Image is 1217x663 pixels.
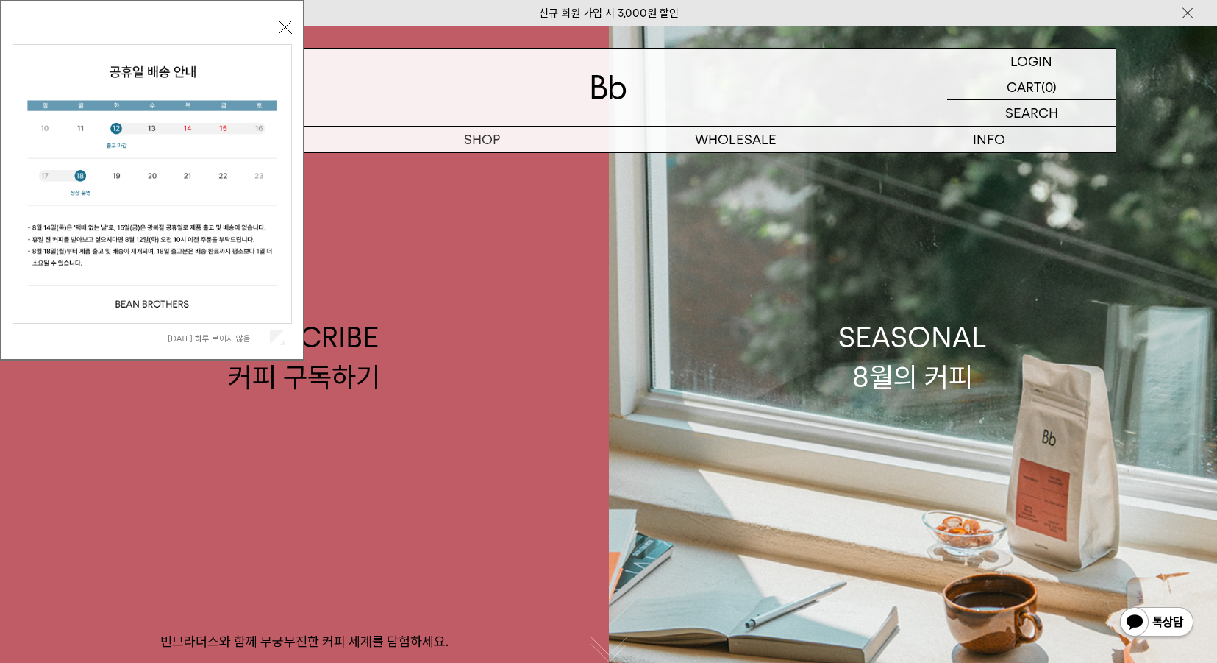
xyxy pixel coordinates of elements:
p: LOGIN [1010,49,1052,74]
img: 로고 [591,75,627,99]
label: [DATE] 하루 보이지 않음 [168,333,267,344]
p: CART [1007,74,1041,99]
a: 신규 회원 가입 시 3,000원 할인 [539,7,679,20]
img: cb63d4bbb2e6550c365f227fdc69b27f_113810.jpg [13,45,291,323]
p: (0) [1041,74,1057,99]
p: SEARCH [1005,100,1058,126]
p: WHOLESALE [609,127,863,152]
a: SHOP [355,127,609,152]
button: 닫기 [279,21,292,34]
a: LOGIN [947,49,1116,74]
div: SEASONAL 8월의 커피 [838,318,987,396]
a: CART (0) [947,74,1116,100]
p: INFO [863,127,1116,152]
img: 카카오톡 채널 1:1 채팅 버튼 [1118,606,1195,641]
